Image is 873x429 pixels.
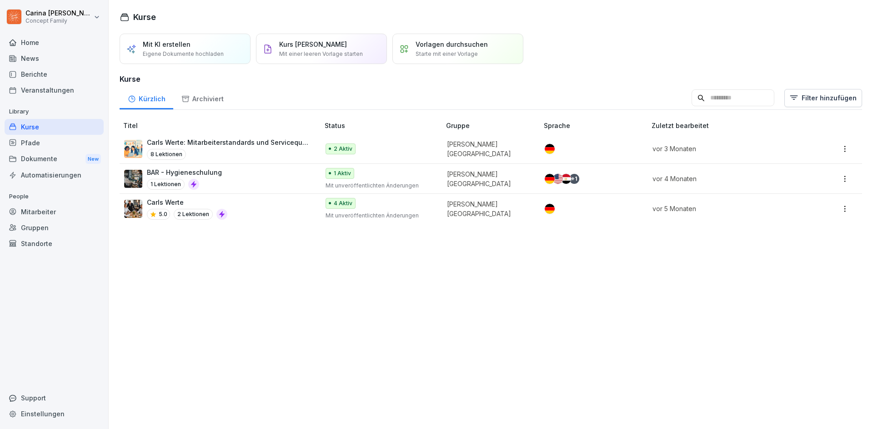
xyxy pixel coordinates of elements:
a: Standorte [5,236,104,251]
p: Sprache [544,121,648,130]
a: Archiviert [173,86,231,109]
img: crzzj3aw757s79duwivw1i9c.png [124,140,142,158]
a: Pfade [5,135,104,151]
p: Kurs [PERSON_NAME] [279,39,347,49]
p: Titel [123,121,321,130]
p: Starte mit einer Vorlage [416,50,478,58]
p: Gruppe [446,121,540,130]
img: us.svg [553,174,563,184]
a: Automatisierungen [5,167,104,183]
p: [PERSON_NAME] [GEOGRAPHIC_DATA] [447,199,529,218]
p: Eigene Dokumente hochladen [143,50,224,58]
p: People [5,189,104,204]
a: Home [5,35,104,50]
img: rbaairrqqhupghp12x7oyakn.png [124,200,142,218]
p: Carls Werte: Mitarbeiterstandards und Servicequalität [147,138,310,147]
a: DokumenteNew [5,151,104,168]
p: Status [325,121,442,130]
p: Mit KI erstellen [143,39,191,49]
p: 2 Aktiv [334,145,352,153]
a: News [5,50,104,66]
p: Library [5,104,104,119]
button: Filter hinzufügen [784,89,862,107]
p: 1 Lektionen [147,179,185,190]
a: Mitarbeiter [5,204,104,220]
p: vor 5 Monaten [652,204,798,213]
div: + 1 [569,174,579,184]
p: Vorlagen durchsuchen [416,39,488,49]
div: Support [5,390,104,406]
p: Carls Werte [147,197,227,207]
a: Kurse [5,119,104,135]
a: Einstellungen [5,406,104,422]
h3: Kurse [120,74,862,84]
img: de.svg [545,174,555,184]
p: 4 Aktiv [334,199,352,207]
a: Kürzlich [120,86,173,109]
p: Mit unveröffentlichten Änderungen [326,182,431,190]
div: New [85,154,101,164]
a: Berichte [5,66,104,82]
p: 8 Lektionen [147,149,186,160]
p: vor 3 Monaten [652,144,798,153]
p: 5.0 [159,210,167,218]
div: Dokumente [5,151,104,168]
p: Zuletzt bearbeitet [652,121,808,130]
img: de.svg [545,144,555,154]
p: BAR - Hygieneschulung [147,168,222,177]
p: Carina [PERSON_NAME] [25,10,92,17]
h1: Kurse [133,11,156,23]
p: 2 Lektionen [174,209,213,220]
img: de.svg [545,204,555,214]
a: Veranstaltungen [5,82,104,98]
p: [PERSON_NAME] [GEOGRAPHIC_DATA] [447,169,529,188]
p: Mit einer leeren Vorlage starten [279,50,363,58]
p: vor 4 Monaten [652,174,798,183]
img: esgmg7jv8he64vtugq85wdm8.png [124,170,142,188]
p: Mit unveröffentlichten Änderungen [326,212,431,220]
a: Gruppen [5,220,104,236]
p: 1 Aktiv [334,169,351,178]
p: [PERSON_NAME] [GEOGRAPHIC_DATA] [447,139,529,158]
img: eg.svg [561,174,571,184]
p: Concept Family [25,18,92,24]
